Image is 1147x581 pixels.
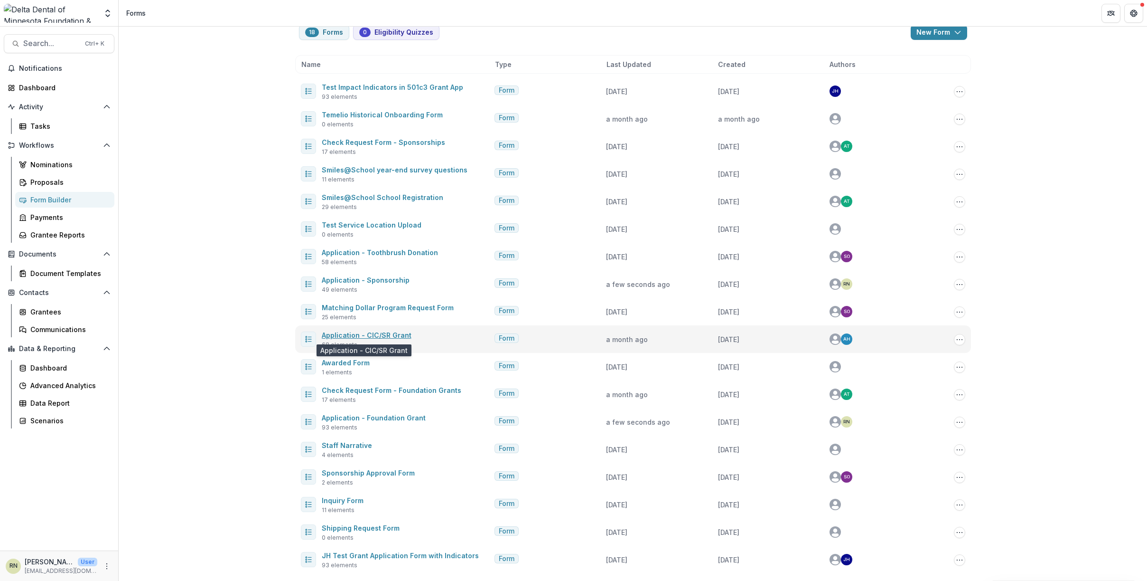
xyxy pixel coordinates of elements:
span: Form [499,307,514,315]
span: Search... [23,39,79,48]
span: 17 elements [322,148,356,156]
span: [DATE] [606,143,627,151]
span: 11 elements [322,506,354,514]
svg: avatar [830,306,841,317]
span: 0 [363,29,367,36]
div: John Howe [832,89,839,94]
button: Open Workflows [4,138,114,153]
span: [DATE] [718,87,739,95]
svg: avatar [830,361,841,372]
a: Tasks [15,118,114,134]
span: a month ago [606,115,648,123]
svg: avatar [830,444,841,455]
a: Awarded Form [322,359,370,367]
span: 93 elements [322,561,357,570]
span: [DATE] [718,418,739,426]
a: Matching Dollar Program Request Form [322,304,454,312]
button: Partners [1101,4,1120,23]
span: [DATE] [606,556,627,564]
span: a month ago [718,115,760,123]
svg: avatar [830,223,841,235]
div: Anna Test [844,392,850,397]
span: [DATE] [606,473,627,481]
span: [DATE] [718,363,739,371]
span: 18 [309,29,315,36]
button: Options [954,279,965,290]
a: Test Service Location Upload [322,221,421,229]
div: Grantees [30,307,107,317]
button: Forms [299,25,349,40]
span: Workflows [19,142,99,150]
a: Shipping Request Form [322,524,400,532]
span: a month ago [606,335,648,343]
svg: avatar [830,389,841,400]
a: Communications [15,322,114,337]
div: Data Report [30,398,107,408]
span: [DATE] [606,170,627,178]
span: [DATE] [718,225,739,233]
span: [DATE] [718,528,739,536]
span: Form [499,142,514,150]
a: Check Request Form - Sponsorships [322,138,445,146]
span: 17 elements [322,396,356,404]
span: 93 elements [322,93,357,101]
button: Open Documents [4,247,114,262]
button: Options [954,251,965,263]
a: Dashboard [4,80,114,95]
span: Form [499,417,514,425]
span: Form [499,472,514,480]
span: 58 elements [322,258,357,267]
span: Form [499,169,514,177]
span: Contacts [19,289,99,297]
span: Authors [830,59,856,69]
div: Payments [30,212,107,222]
span: [DATE] [718,556,739,564]
a: Document Templates [15,266,114,281]
button: Get Help [1124,4,1143,23]
span: Form [499,555,514,563]
span: Type [495,59,512,69]
span: 93 elements [322,423,357,432]
span: [DATE] [718,253,739,261]
svg: avatar [830,333,841,345]
button: Search... [4,34,114,53]
span: Activity [19,103,99,111]
div: Tasks [30,121,107,131]
a: Application - Sponsorship [322,276,410,284]
svg: avatar [830,526,841,538]
button: Open Contacts [4,285,114,300]
img: Delta Dental of Minnesota Foundation & Community Giving logo [4,4,97,23]
button: Options [954,554,965,566]
span: [DATE] [718,280,739,288]
a: Smiles@School School Registration [322,193,443,201]
button: Options [954,389,965,400]
a: Grantees [15,304,114,320]
span: [DATE] [718,391,739,399]
svg: avatar [830,416,841,428]
span: [DATE] [606,501,627,509]
div: Sharon Oswald [844,475,850,479]
span: [DATE] [718,170,739,178]
span: 11 elements [322,175,354,184]
a: Sponsorship Approval Form [322,469,415,477]
svg: avatar [830,168,841,180]
svg: avatar [830,278,841,290]
p: User [78,558,97,566]
div: Dashboard [30,363,107,373]
button: Options [954,334,965,345]
a: Nominations [15,157,114,172]
a: Temelio Historical Onboarding Form [322,111,443,119]
a: Application - CIC/SR Grant [322,331,411,339]
div: Document Templates [30,268,107,278]
button: More [101,561,112,572]
div: Ryan Neuharth [843,419,850,424]
button: Options [954,499,965,511]
button: Open Data & Reporting [4,341,114,356]
div: John Howe [843,557,850,562]
a: Payments [15,210,114,225]
span: Form [499,86,514,95]
svg: avatar [830,113,841,124]
svg: avatar [830,141,841,152]
button: Notifications [4,61,114,76]
span: Name [301,59,321,69]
